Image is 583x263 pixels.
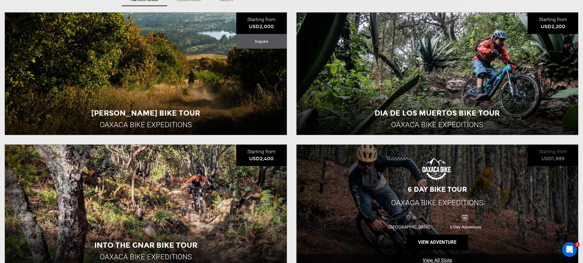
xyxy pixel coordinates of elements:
button: View Adventure [407,235,468,250]
span: 1 [575,242,580,247]
img: images [422,157,453,182]
iframe: Intercom live chat [562,242,577,257]
span: 6 Day Bike Tour [408,185,467,194]
span: 6 Day Adventure [438,224,494,229]
span: [GEOGRAPHIC_DATA] [381,224,437,229]
span: Oaxaca Bike Expeditions [391,198,483,207]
